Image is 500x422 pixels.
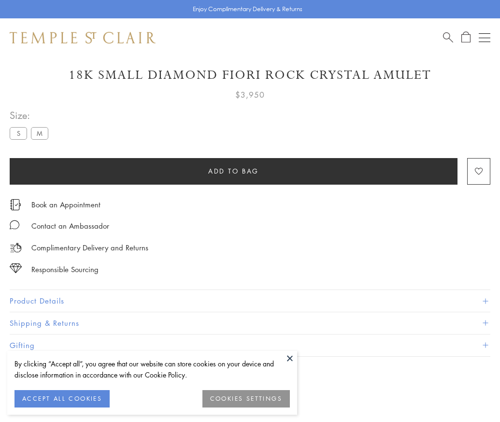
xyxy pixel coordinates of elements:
[31,220,109,232] div: Contact an Ambassador
[479,32,490,44] button: Open navigation
[31,127,48,139] label: M
[10,290,490,312] button: Product Details
[10,67,490,84] h1: 18K Small Diamond Fiori Rock Crystal Amulet
[10,127,27,139] label: S
[10,107,52,123] span: Size:
[10,220,19,230] img: MessageIcon-01_2.svg
[10,158,457,185] button: Add to bag
[14,358,290,380] div: By clicking “Accept all”, you agree that our website can store cookies on your device and disclos...
[10,242,22,254] img: icon_delivery.svg
[10,263,22,273] img: icon_sourcing.svg
[193,4,302,14] p: Enjoy Complimentary Delivery & Returns
[10,199,21,210] img: icon_appointment.svg
[31,263,99,276] div: Responsible Sourcing
[235,88,265,101] span: $3,950
[208,166,259,176] span: Add to bag
[31,242,148,254] p: Complimentary Delivery and Returns
[14,390,110,407] button: ACCEPT ALL COOKIES
[10,312,490,334] button: Shipping & Returns
[443,31,453,44] a: Search
[202,390,290,407] button: COOKIES SETTINGS
[10,335,490,356] button: Gifting
[10,32,156,44] img: Temple St. Clair
[461,31,471,44] a: Open Shopping Bag
[31,199,100,210] a: Book an Appointment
